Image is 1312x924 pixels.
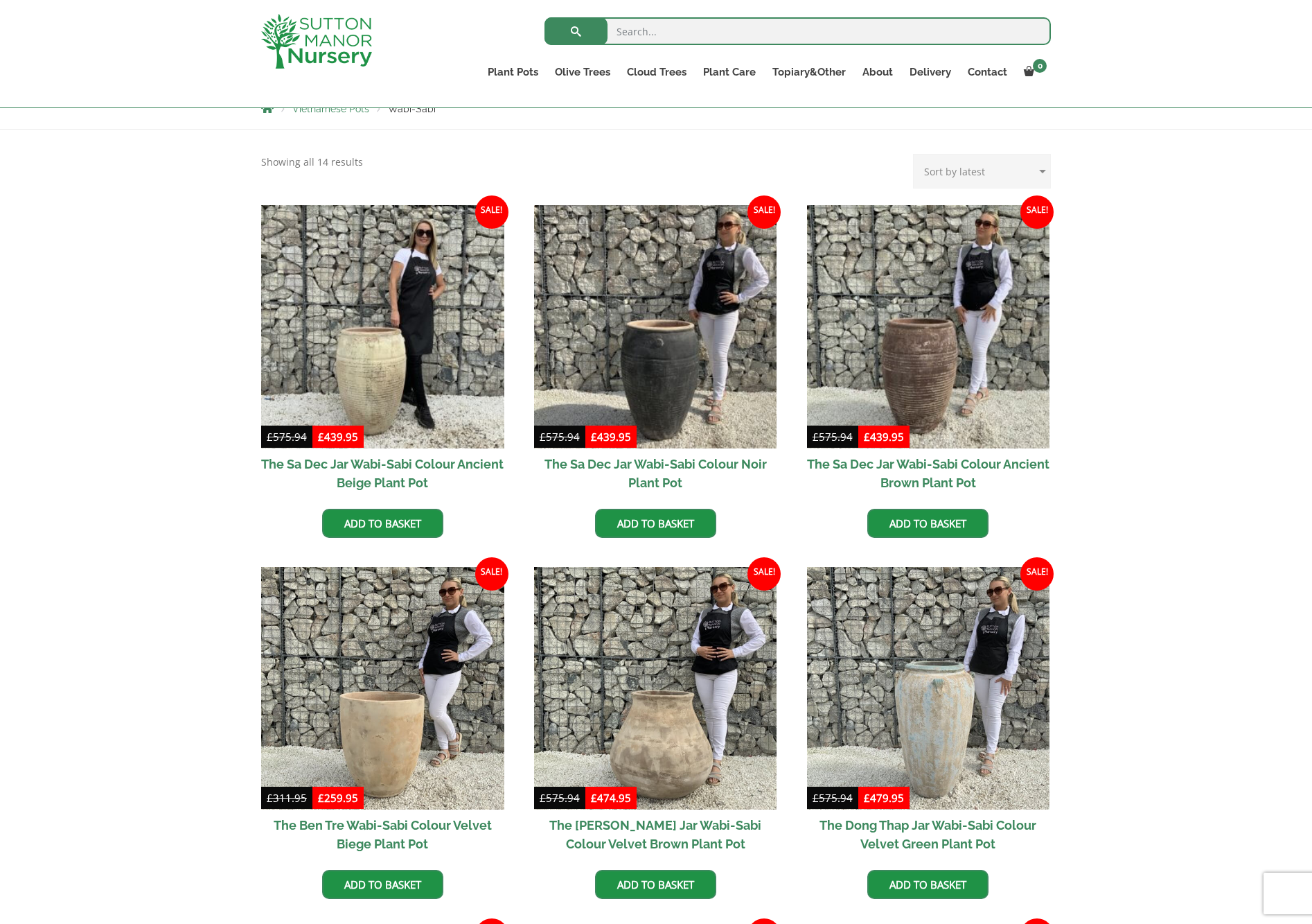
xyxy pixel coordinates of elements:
img: logo [261,14,372,69]
a: Vietnamese Pots [292,103,369,114]
h2: The Dong Thap Jar Wabi-Sabi Colour Velvet Green Plant Pot [807,810,1050,860]
a: Topiary&Other [764,62,854,82]
input: Search... [544,17,1051,45]
a: About [854,62,901,82]
span: £ [318,430,324,444]
span: £ [864,791,870,805]
bdi: 575.94 [540,430,580,444]
span: Sale! [747,557,781,591]
a: Sale! The [PERSON_NAME] Jar Wabi-Sabi Colour Velvet Brown Plant Pot [534,567,777,860]
a: 0 [1016,62,1051,82]
a: Plant Pots [479,62,547,82]
a: Olive Trees [547,62,619,82]
span: £ [318,791,324,805]
span: £ [864,430,870,444]
a: Add to basket: “The Ben Tre Wabi-Sabi Colour Velvet Biege Plant Pot” [322,870,443,899]
h2: The Ben Tre Wabi-Sabi Colour Velvet Biege Plant Pot [261,810,504,860]
nav: Breadcrumbs [261,103,1051,114]
h2: The Sa Dec Jar Wabi-Sabi Colour Ancient Beige Plant Pot [261,448,504,498]
span: Wabi-Sabi [388,103,436,114]
bdi: 474.95 [591,791,631,805]
span: £ [813,430,819,444]
img: The Binh Duong Jar Wabi-Sabi Colour Velvet Brown Plant Pot [534,567,777,810]
h2: The [PERSON_NAME] Jar Wabi-Sabi Colour Velvet Brown Plant Pot [534,810,777,860]
a: Add to basket: “The Dong Thap Jar Wabi-Sabi Colour Velvet Green Plant Pot” [867,870,989,899]
bdi: 259.95 [318,791,358,805]
a: Add to basket: “The Sa Dec Jar Wabi-Sabi Colour Ancient Brown Plant Pot” [867,509,989,538]
bdi: 439.95 [864,430,904,444]
img: The Sa Dec Jar Wabi-Sabi Colour Noir Plant Pot [534,205,777,448]
span: Sale! [475,557,508,591]
span: £ [540,791,546,805]
a: Sale! The Ben Tre Wabi-Sabi Colour Velvet Biege Plant Pot [261,567,504,860]
span: £ [267,791,273,805]
bdi: 575.94 [267,430,307,444]
span: Sale! [475,195,508,229]
span: Sale! [1020,557,1054,591]
img: The Sa Dec Jar Wabi-Sabi Colour Ancient Beige Plant Pot [261,205,504,448]
a: Add to basket: “The Binh Duong Jar Wabi-Sabi Colour Velvet Brown Plant Pot” [595,870,716,899]
img: The Sa Dec Jar Wabi-Sabi Colour Ancient Brown Plant Pot [807,205,1050,448]
a: Sale! The Dong Thap Jar Wabi-Sabi Colour Velvet Green Plant Pot [807,567,1050,860]
select: Shop order [913,154,1051,189]
img: The Ben Tre Wabi-Sabi Colour Velvet Biege Plant Pot [261,567,504,810]
a: Add to basket: “The Sa Dec Jar Wabi-Sabi Colour Noir Plant Pot” [595,509,716,538]
bdi: 439.95 [318,430,358,444]
bdi: 439.95 [591,430,631,444]
bdi: 311.95 [267,791,307,805]
a: Add to basket: “The Sa Dec Jar Wabi-Sabi Colour Ancient Beige Plant Pot” [322,509,443,538]
h2: The Sa Dec Jar Wabi-Sabi Colour Noir Plant Pot [534,448,777,498]
span: £ [591,430,597,444]
span: £ [540,430,546,444]
a: Sale! The Sa Dec Jar Wabi-Sabi Colour Ancient Beige Plant Pot [261,205,504,498]
a: Delivery [901,62,959,82]
span: £ [267,430,273,444]
a: Sale! The Sa Dec Jar Wabi-Sabi Colour Noir Plant Pot [534,205,777,498]
span: 0 [1033,59,1047,73]
a: Sale! The Sa Dec Jar Wabi-Sabi Colour Ancient Brown Plant Pot [807,205,1050,498]
span: Sale! [1020,195,1054,229]
bdi: 575.94 [540,791,580,805]
span: Sale! [747,195,781,229]
a: Plant Care [695,62,764,82]
a: Contact [959,62,1016,82]
span: £ [591,791,597,805]
bdi: 479.95 [864,791,904,805]
a: Cloud Trees [619,62,695,82]
img: The Dong Thap Jar Wabi-Sabi Colour Velvet Green Plant Pot [807,567,1050,810]
span: £ [813,791,819,805]
h2: The Sa Dec Jar Wabi-Sabi Colour Ancient Brown Plant Pot [807,448,1050,498]
p: Showing all 14 results [261,154,363,171]
bdi: 575.94 [813,791,853,805]
bdi: 575.94 [813,430,853,444]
